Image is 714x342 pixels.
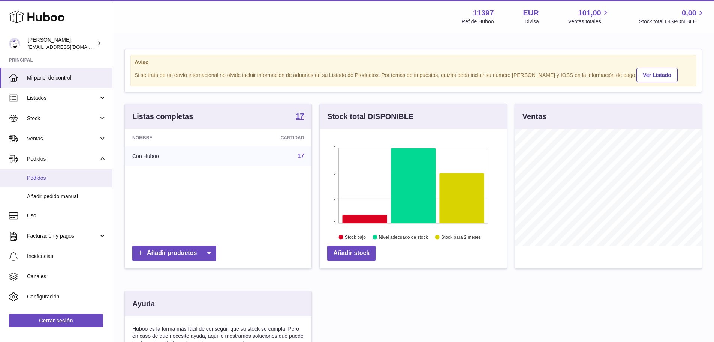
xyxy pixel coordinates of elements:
a: Cerrar sesión [9,314,103,327]
a: 101,00 Ventas totales [568,8,610,25]
a: 17 [298,153,304,159]
span: Añadir pedido manual [27,193,106,200]
strong: EUR [523,8,539,18]
h3: Ventas [522,111,546,122]
h3: Listas completas [132,111,193,122]
span: Stock total DISPONIBLE [639,18,705,25]
span: Stock [27,115,99,122]
td: Con Huboo [125,146,222,166]
text: Stock bajo [345,235,366,240]
text: Stock para 2 meses [441,235,481,240]
text: 9 [334,146,336,150]
a: Añadir productos [132,246,216,261]
span: Canales [27,273,106,280]
text: 3 [334,196,336,200]
h3: Stock total DISPONIBLE [327,111,413,122]
text: 6 [334,171,336,175]
span: [EMAIL_ADDRESS][DOMAIN_NAME] [28,44,110,50]
h3: Ayuda [132,299,155,309]
span: Listados [27,95,99,102]
span: Ventas [27,135,99,142]
div: Ref de Huboo [461,18,494,25]
span: Mi panel de control [27,74,106,81]
text: 0 [334,221,336,225]
span: Pedidos [27,175,106,182]
a: Añadir stock [327,246,376,261]
strong: 17 [296,112,304,120]
a: 0,00 Stock total DISPONIBLE [639,8,705,25]
div: Divisa [525,18,539,25]
div: Si se trata de un envío internacional no olvide incluir información de aduanas en su Listado de P... [135,67,692,82]
text: Nivel adecuado de stock [379,235,428,240]
span: 101,00 [578,8,601,18]
span: Incidencias [27,253,106,260]
a: Ver Listado [636,68,677,82]
th: Nombre [125,129,222,146]
span: Configuración [27,293,106,300]
span: 0,00 [682,8,696,18]
div: [PERSON_NAME] [28,36,95,51]
strong: 11397 [473,8,494,18]
span: Uso [27,212,106,219]
span: Pedidos [27,155,99,163]
span: Ventas totales [568,18,610,25]
img: info@luckybur.com [9,38,20,49]
strong: Aviso [135,59,692,66]
th: Cantidad [222,129,312,146]
span: Facturación y pagos [27,232,99,240]
a: 17 [296,112,304,121]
